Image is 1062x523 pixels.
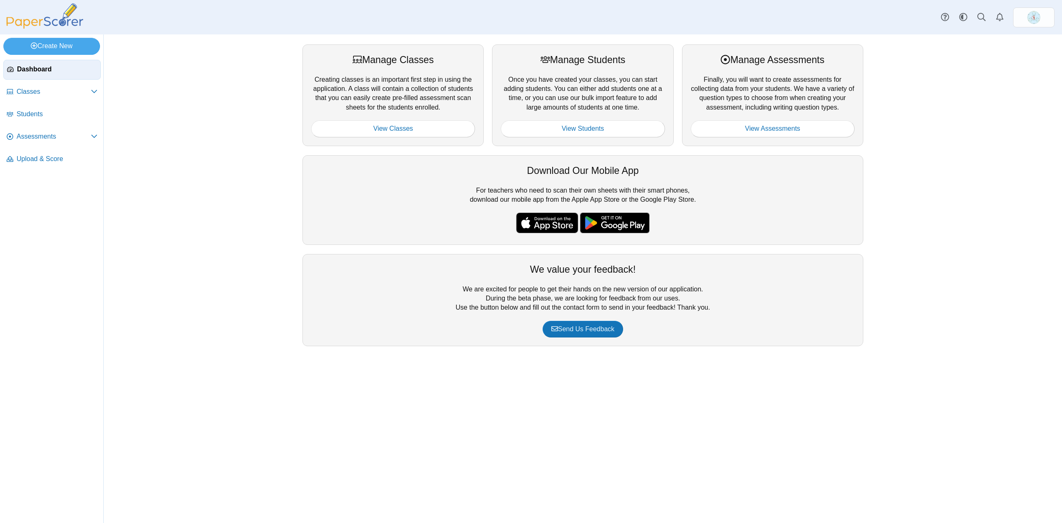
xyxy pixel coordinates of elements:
div: Manage Assessments [691,53,855,66]
span: Upload & Score [17,154,97,164]
div: For teachers who need to scan their own sheets with their smart phones, download our mobile app f... [302,155,863,245]
span: Dashboard [17,65,97,74]
div: We value your feedback! [311,263,855,276]
div: Once you have created your classes, you can start adding students. You can either add students on... [492,44,673,146]
img: PaperScorer [3,3,86,29]
span: Assessments [17,132,91,141]
div: Manage Students [501,53,665,66]
a: Alerts [991,8,1009,27]
span: Matthew Bermudez [1027,11,1040,24]
a: View Classes [311,120,475,137]
a: Assessments [3,127,101,147]
div: Manage Classes [311,53,475,66]
a: ps.JH0KckeyWQ0bV0dz [1013,7,1055,27]
span: Send Us Feedback [551,325,614,332]
a: Create New [3,38,100,54]
a: View Assessments [691,120,855,137]
img: google-play-badge.png [580,213,650,233]
img: apple-store-badge.svg [516,213,578,233]
a: Send Us Feedback [543,321,623,337]
div: Download Our Mobile App [311,164,855,177]
span: Classes [17,87,91,96]
a: Students [3,105,101,125]
div: Finally, you will want to create assessments for collecting data from your students. We have a va... [682,44,863,146]
div: We are excited for people to get their hands on the new version of our application. During the be... [302,254,863,346]
div: Creating classes is an important first step in using the application. A class will contain a coll... [302,44,484,146]
img: ps.JH0KckeyWQ0bV0dz [1027,11,1040,24]
a: PaperScorer [3,23,86,30]
a: Classes [3,82,101,102]
a: Upload & Score [3,149,101,169]
a: View Students [501,120,665,137]
span: Students [17,110,97,119]
a: Dashboard [3,60,101,80]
